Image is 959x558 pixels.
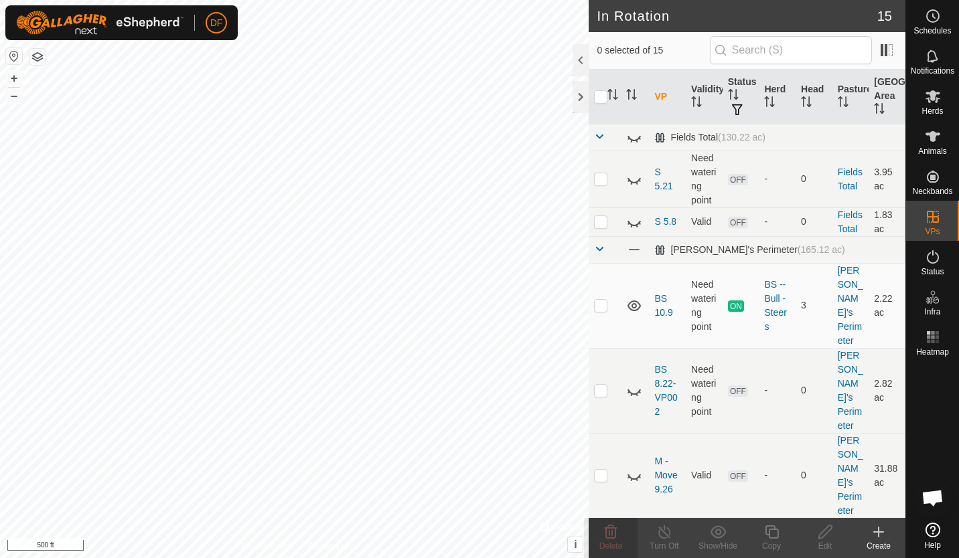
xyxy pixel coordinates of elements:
td: 3 [796,263,832,348]
a: M - Move 9.26 [654,456,677,494]
a: [PERSON_NAME]'s Perimeter [838,435,863,516]
td: 31.88 ac [869,433,905,518]
th: Head [796,70,832,124]
div: Turn Off [638,540,691,552]
th: Status [723,70,759,124]
span: Neckbands [912,187,952,195]
a: BS 8.22-VP002 [654,364,677,417]
button: – [6,88,22,104]
p-sorticon: Activate to sort [691,98,702,109]
span: Schedules [913,27,951,35]
div: Copy [745,540,798,552]
a: Contact Us [307,541,347,553]
td: 2.82 ac [869,348,905,433]
div: - [764,383,790,397]
div: Fields Total [654,132,765,143]
span: 15 [877,6,892,26]
th: Validity [686,70,723,124]
div: Show/Hide [691,540,745,552]
td: 0 [796,348,832,433]
div: - [764,468,790,482]
p-sorticon: Activate to sort [801,98,812,109]
td: 2.22 ac [869,263,905,348]
td: 0 [796,151,832,207]
span: OFF [728,470,748,482]
td: 1.83 ac [869,207,905,236]
th: [GEOGRAPHIC_DATA] Area [869,70,905,124]
a: [PERSON_NAME]'s Perimeter [838,350,863,431]
p-sorticon: Activate to sort [728,91,739,102]
img: Gallagher Logo [16,11,183,35]
a: BS 10.9 [654,293,672,318]
td: 0 [796,207,832,236]
div: - [764,215,790,229]
span: ON [728,300,744,312]
span: Notifications [911,67,954,75]
span: Heatmap [916,348,949,356]
span: OFF [728,385,748,397]
div: [PERSON_NAME]'s Perimeter [654,244,844,256]
div: Edit [798,540,852,552]
button: i [568,537,583,552]
button: Reset Map [6,48,22,64]
span: (130.22 ac) [718,132,765,143]
td: Need watering point [686,151,723,207]
span: OFF [728,217,748,228]
p-sorticon: Activate to sort [874,105,885,116]
p-sorticon: Activate to sort [764,98,775,109]
td: 0 [796,433,832,518]
td: Valid [686,207,723,236]
span: VPs [925,227,940,236]
span: i [574,539,577,550]
button: + [6,70,22,86]
p-sorticon: Activate to sort [626,91,637,102]
span: OFF [728,174,748,185]
span: Status [921,268,944,276]
input: Search (S) [710,36,872,64]
span: Help [924,541,941,549]
p-sorticon: Activate to sort [607,91,618,102]
a: S 5.8 [654,216,676,227]
span: Delete [599,541,623,551]
button: Map Layers [29,49,46,65]
a: Fields Total [838,209,863,234]
div: BS -- Bull - Steers [764,278,790,334]
th: Pasture [832,70,869,124]
p-sorticon: Activate to sort [838,98,849,109]
a: Help [906,517,959,555]
span: Herds [921,107,943,115]
a: Fields Total [838,167,863,191]
span: 0 selected of 15 [597,43,709,58]
div: Open chat [913,478,953,518]
div: - [764,172,790,186]
th: Herd [759,70,796,124]
div: Create [852,540,905,552]
span: (165.12 ac) [798,244,845,255]
span: DF [210,16,223,30]
td: Need watering point [686,348,723,433]
td: Need watering point [686,263,723,348]
td: 3.95 ac [869,151,905,207]
span: Animals [918,147,947,155]
td: Valid [686,433,723,518]
a: S 5.21 [654,167,672,191]
th: VP [649,70,686,124]
h2: In Rotation [597,8,877,24]
span: Infra [924,308,940,316]
a: Privacy Policy [242,541,292,553]
a: [PERSON_NAME]'s Perimeter [838,265,863,346]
